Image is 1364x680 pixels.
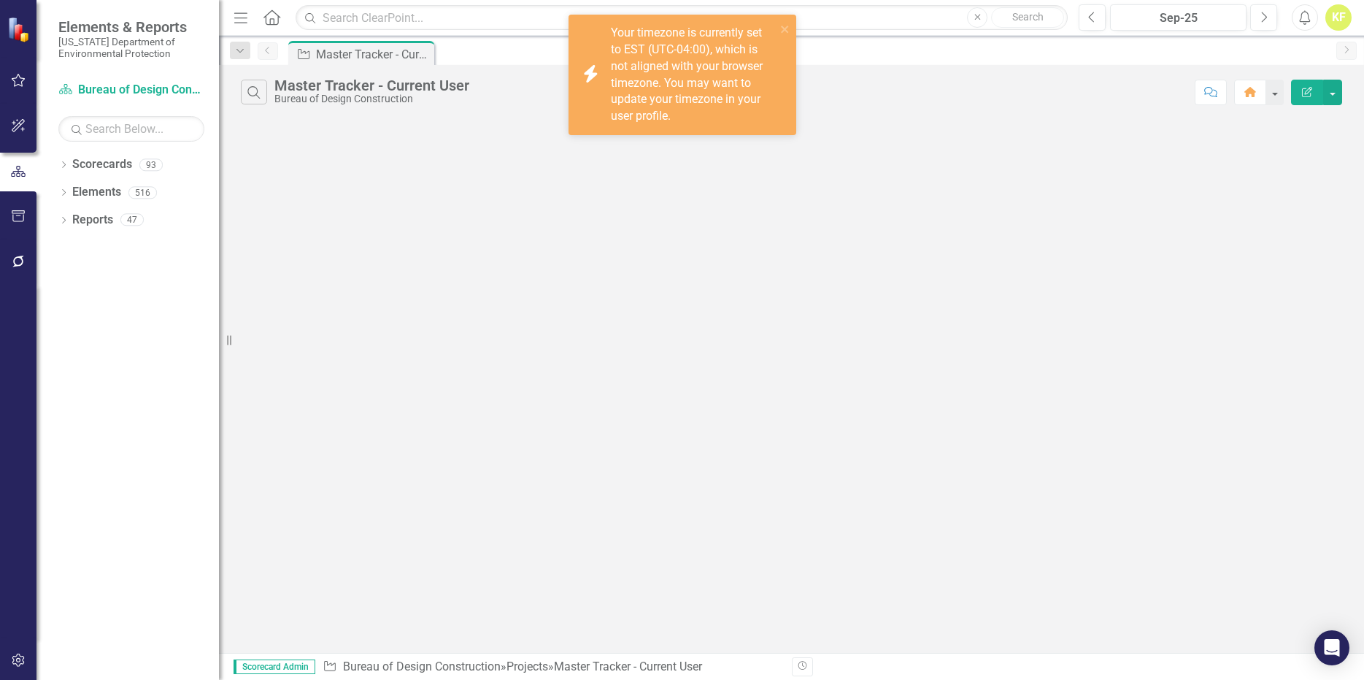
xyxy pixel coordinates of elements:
div: » » [323,659,781,676]
input: Search Below... [58,116,204,142]
div: 93 [139,158,163,171]
div: Master Tracker - Current User [274,77,469,93]
div: Master Tracker - Current User [554,660,702,673]
div: Open Intercom Messenger [1314,630,1349,665]
small: [US_STATE] Department of Environmental Protection [58,36,204,60]
img: ClearPoint Strategy [7,16,34,42]
span: Search [1012,11,1044,23]
div: 47 [120,214,144,226]
input: Search ClearPoint... [296,5,1068,31]
span: Elements & Reports [58,18,204,36]
a: Bureau of Design Construction [58,82,204,99]
button: KF [1325,4,1352,31]
button: Sep-25 [1110,4,1247,31]
button: close [780,20,790,37]
div: Bureau of Design Construction [274,93,469,104]
span: Scorecard Admin [234,660,315,674]
a: Reports [72,212,113,229]
a: Projects [506,660,548,673]
div: 516 [128,186,157,199]
button: Search [991,7,1064,28]
a: Elements [72,184,121,201]
a: Scorecards [72,156,132,173]
a: Bureau of Design Construction [343,660,501,673]
div: Sep-25 [1115,9,1241,27]
div: Master Tracker - Current User [316,45,431,64]
div: Your timezone is currently set to EST (UTC-04:00), which is not aligned with your browser timezon... [611,25,776,125]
